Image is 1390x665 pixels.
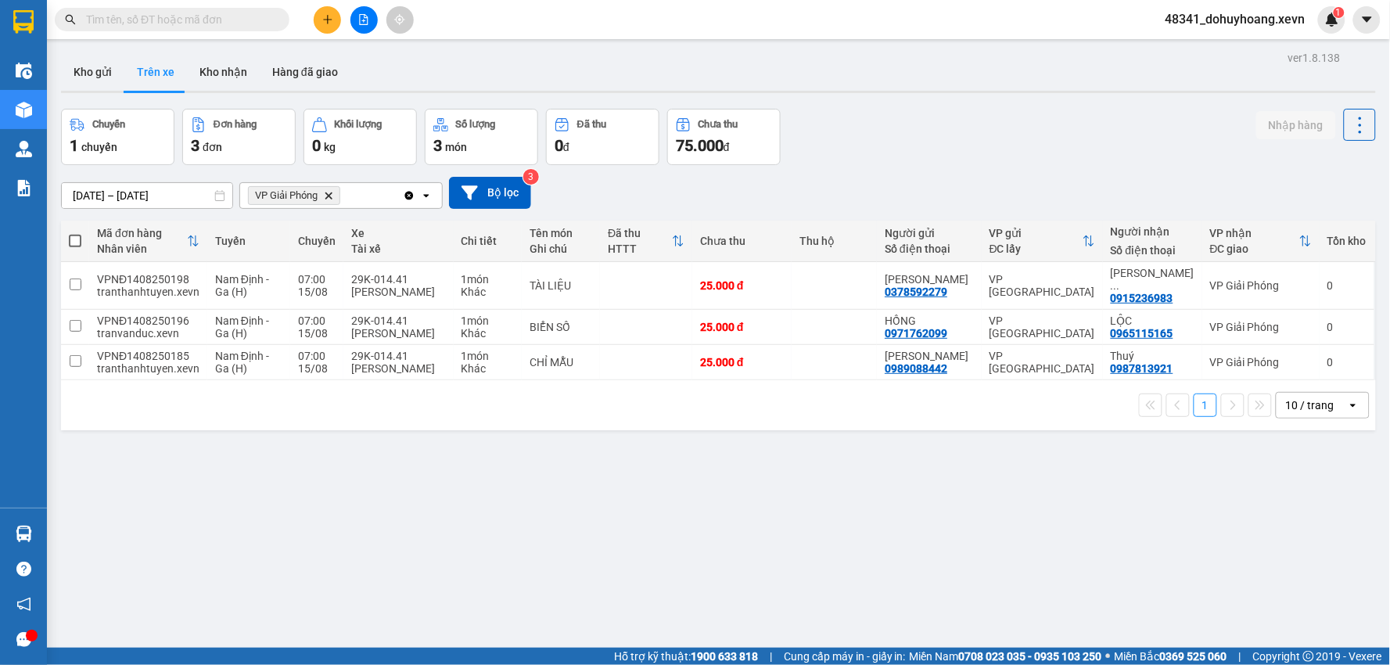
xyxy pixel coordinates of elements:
div: 1 món [462,350,515,362]
div: VPNĐ1408250196 [97,315,199,327]
span: plus [322,14,333,25]
span: VP Giải Phóng, close by backspace [248,186,340,205]
div: 1 món [462,273,515,286]
button: Hàng đã giao [260,53,350,91]
span: Miền Nam [910,648,1102,665]
div: 25.000 đ [700,279,784,292]
div: Khác [462,362,515,375]
button: Nhập hàng [1256,111,1336,139]
strong: 0369 525 060 [1160,650,1227,663]
button: Kho nhận [187,53,260,91]
button: Chuyến1chuyến [61,109,174,165]
div: tranvanduc.xevn [97,327,199,340]
span: question-circle [16,562,31,577]
img: icon-new-feature [1325,13,1339,27]
div: Khác [462,327,515,340]
div: Chuyến [92,119,125,130]
div: 0989088442 [885,362,947,375]
span: 0 [312,136,321,155]
div: Thu hộ [799,235,869,247]
div: VP [GEOGRAPHIC_DATA] [990,315,1095,340]
div: 07:00 [298,273,336,286]
span: chuyến [81,141,117,153]
button: Khối lượng0kg [304,109,417,165]
span: message [16,632,31,647]
input: Select a date range. [62,183,232,208]
div: Người gửi [885,227,974,239]
div: VPNĐ1408250185 [97,350,199,362]
svg: open [420,189,433,202]
div: 0 [1327,356,1367,368]
th: Toggle SortBy [982,221,1103,262]
span: ... [1111,279,1120,292]
span: đ [563,141,569,153]
button: Đã thu0đ [546,109,659,165]
div: 0987813921 [1111,362,1173,375]
th: Toggle SortBy [1202,221,1320,262]
div: Số lượng [456,119,496,130]
svg: Clear all [403,189,415,202]
div: 25.000 đ [700,356,784,368]
input: Tìm tên, số ĐT hoặc mã đơn [86,11,271,28]
span: Hỗ trợ kỹ thuật: [614,648,758,665]
div: [PERSON_NAME] [351,286,446,298]
span: file-add [358,14,369,25]
button: aim [386,6,414,34]
svg: open [1347,399,1359,412]
div: Nhân viên [97,243,187,255]
div: tranthanhtuyen.xevn [97,362,199,375]
div: Tuyến [215,235,282,247]
sup: 1 [1334,7,1345,18]
img: logo-vxr [13,10,34,34]
div: HỒNG [885,315,974,327]
div: 29K-014.41 [351,350,446,362]
div: Đã thu [577,119,606,130]
div: VP Giải Phóng [1210,321,1312,333]
div: 0 [1327,321,1367,333]
div: Thuý [1111,350,1194,362]
span: ⚪️ [1106,653,1111,660]
img: warehouse-icon [16,141,32,157]
span: | [1239,648,1241,665]
span: món [445,141,467,153]
div: VP [GEOGRAPHIC_DATA] [990,273,1095,298]
span: aim [394,14,405,25]
div: 0915236983 [1111,292,1173,304]
div: TÀI LIỆU [530,279,592,292]
span: caret-down [1360,13,1374,27]
img: solution-icon [16,180,32,196]
div: Đã thu [608,227,672,239]
div: VP Giải Phóng [1210,279,1312,292]
span: đơn [203,141,222,153]
div: HTTT [608,243,672,255]
img: warehouse-icon [16,526,32,542]
div: Khối lượng [335,119,383,130]
div: NGUYỄN TRUNG KIÊN [885,350,974,362]
button: Bộ lọc [449,177,531,209]
button: Số lượng3món [425,109,538,165]
span: Cung cấp máy in - giấy in: [784,648,906,665]
div: VPNĐ1408250198 [97,273,199,286]
div: Tồn kho [1327,235,1367,247]
span: Nam Định - Ga (H) [215,350,269,375]
div: 0378592279 [885,286,947,298]
div: VP Giải Phóng [1210,356,1312,368]
button: Kho gửi [61,53,124,91]
button: caret-down [1353,6,1381,34]
div: ĐC giao [1210,243,1299,255]
div: Tài xế [351,243,446,255]
div: LỘC [1111,315,1194,327]
th: Toggle SortBy [89,221,207,262]
div: 07:00 [298,350,336,362]
div: 0971762099 [885,327,947,340]
span: kg [324,141,336,153]
div: 10 / trang [1286,397,1334,413]
div: 0 [1327,279,1367,292]
div: 1 món [462,315,515,327]
span: đ [724,141,730,153]
div: Tên món [530,227,592,239]
span: 0 [555,136,563,155]
div: 15/08 [298,327,336,340]
div: Chưa thu [700,235,784,247]
button: Trên xe [124,53,187,91]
